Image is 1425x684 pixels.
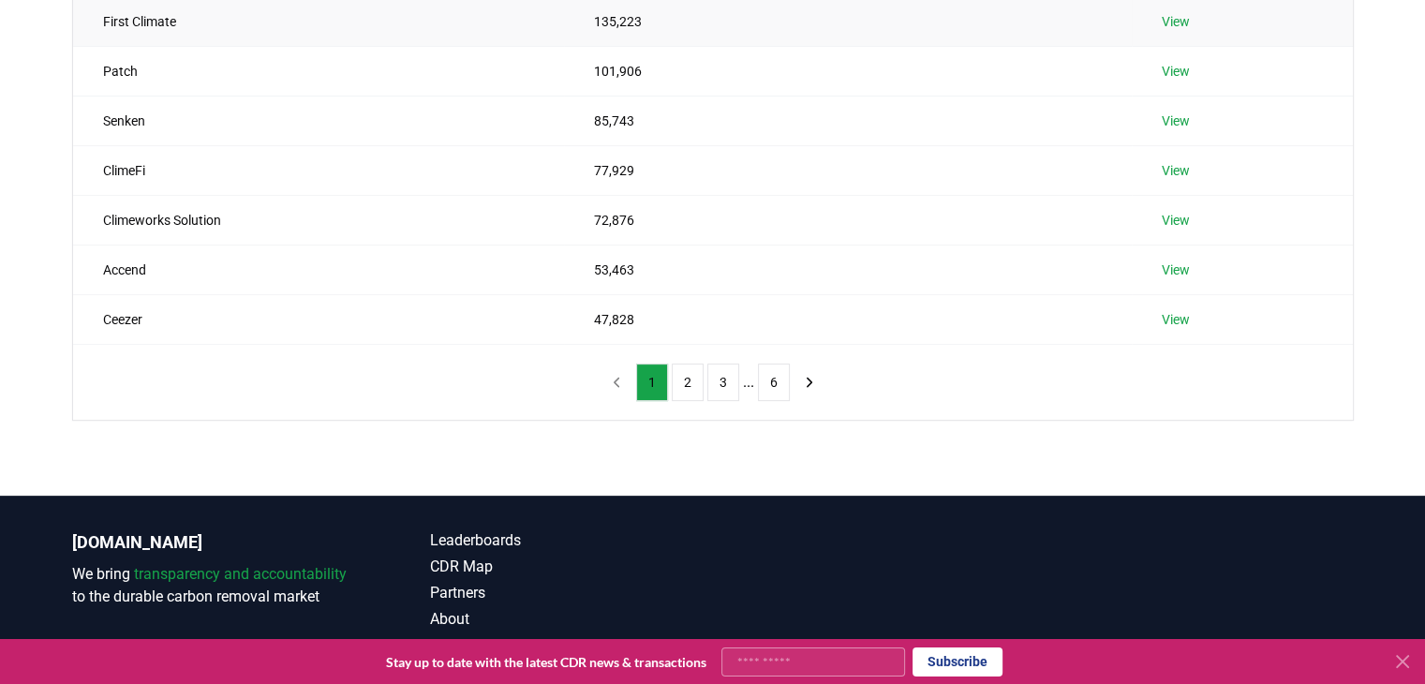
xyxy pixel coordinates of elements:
[430,529,713,552] a: Leaderboards
[564,195,1132,245] td: 72,876
[1162,260,1190,279] a: View
[1162,161,1190,180] a: View
[430,634,713,657] a: Blog
[707,364,739,401] button: 3
[672,364,704,401] button: 2
[430,556,713,578] a: CDR Map
[564,96,1132,145] td: 85,743
[430,582,713,604] a: Partners
[73,294,565,344] td: Ceezer
[72,529,355,556] p: [DOMAIN_NAME]
[564,145,1132,195] td: 77,929
[430,608,713,631] a: About
[73,96,565,145] td: Senken
[73,195,565,245] td: Climeworks Solution
[1162,12,1190,31] a: View
[743,371,754,394] li: ...
[636,364,668,401] button: 1
[73,46,565,96] td: Patch
[73,245,565,294] td: Accend
[564,46,1132,96] td: 101,906
[134,565,347,583] span: transparency and accountability
[564,245,1132,294] td: 53,463
[1162,310,1190,329] a: View
[758,364,790,401] button: 6
[1162,112,1190,130] a: View
[564,294,1132,344] td: 47,828
[1162,62,1190,81] a: View
[1162,211,1190,230] a: View
[72,563,355,608] p: We bring to the durable carbon removal market
[794,364,825,401] button: next page
[73,145,565,195] td: ClimeFi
